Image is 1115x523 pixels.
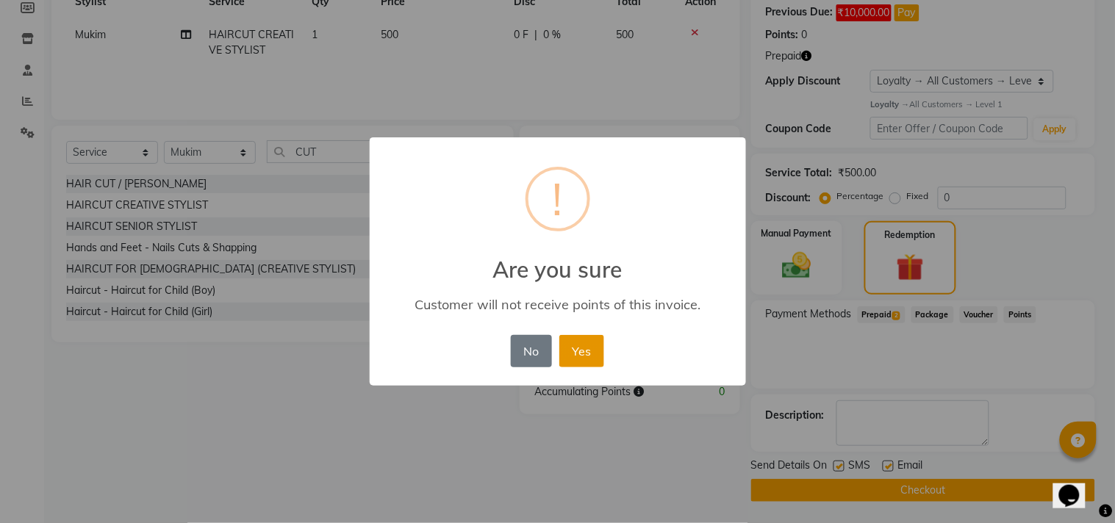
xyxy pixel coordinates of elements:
[559,335,604,367] button: Yes
[553,170,563,228] div: !
[390,296,724,313] div: Customer will not receive points of this invoice.
[370,239,746,283] h2: Are you sure
[1053,464,1100,508] iframe: chat widget
[511,335,552,367] button: No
